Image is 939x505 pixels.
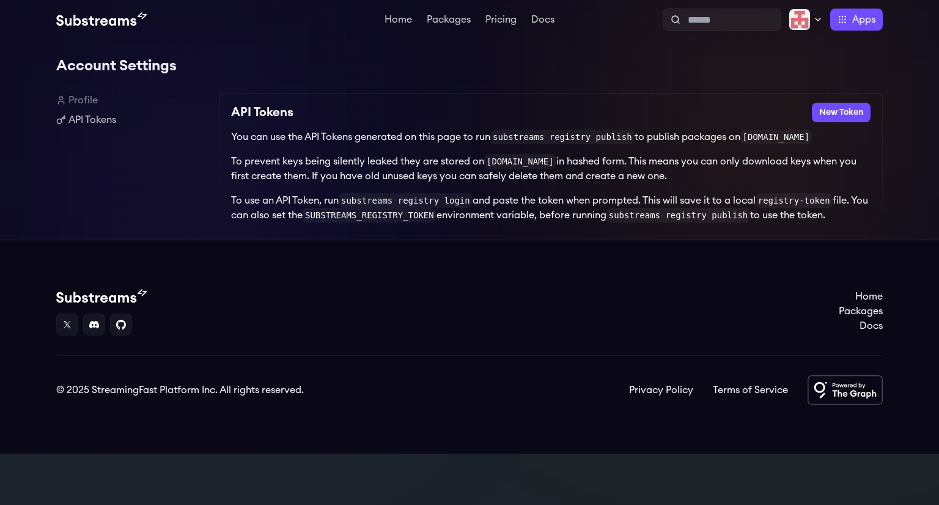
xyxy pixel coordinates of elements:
code: substreams registry publish [490,130,635,144]
img: Substream's logo [56,12,147,27]
a: Packages [424,15,473,27]
a: Privacy Policy [629,383,693,397]
p: You can use the API Tokens generated on this page to run to publish packages on [231,130,871,144]
div: © 2025 StreamingFast Platform Inc. All rights reserved. [56,383,304,397]
code: [DOMAIN_NAME] [740,130,812,144]
code: registry-token [756,193,833,208]
code: substreams registry publish [606,208,751,223]
a: Home [382,15,414,27]
code: substreams registry login [339,193,473,208]
img: Powered by The Graph [808,375,883,405]
img: Profile [789,9,811,31]
a: Terms of Service [713,383,788,397]
a: Docs [839,319,883,333]
a: Pricing [483,15,519,27]
a: Home [839,289,883,304]
a: Docs [529,15,557,27]
span: Apps [852,12,875,27]
a: Profile [56,93,209,108]
p: To use an API Token, run and paste the token when prompted. This will save it to a local file. Yo... [231,193,871,223]
h1: Account Settings [56,54,883,78]
img: Substream's logo [56,289,147,304]
a: Packages [839,304,883,319]
p: To prevent keys being silently leaked they are stored on in hashed form. This means you can only ... [231,154,871,183]
button: New Token [812,103,871,122]
a: API Tokens [56,112,209,127]
h2: API Tokens [231,103,293,122]
code: SUBSTREAMS_REGISTRY_TOKEN [303,208,436,223]
code: [DOMAIN_NAME] [484,154,556,169]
